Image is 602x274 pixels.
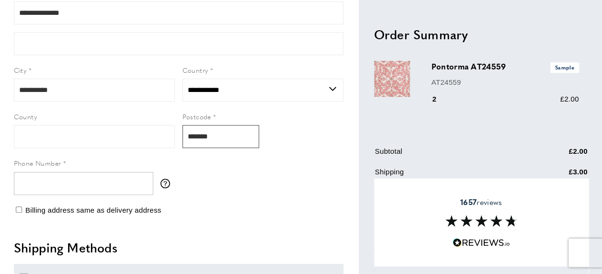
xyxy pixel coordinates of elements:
[560,95,579,103] span: £2.00
[374,26,589,43] h2: Order Summary
[460,197,502,207] span: reviews
[445,215,517,227] img: Reviews section
[375,146,521,165] td: Subtotal
[374,61,410,97] img: Pontorma AT24559
[460,196,477,207] strong: 1657
[160,179,175,188] button: More information
[16,206,22,213] input: Billing address same as delivery address
[453,238,510,247] img: Reviews.io 5 stars
[432,61,579,73] h3: Pontorma AT24559
[14,112,37,121] span: County
[432,77,579,88] p: AT24559
[432,94,450,105] div: 2
[182,112,211,121] span: Postcode
[14,158,61,168] span: Phone Number
[25,206,161,214] span: Billing address same as delivery address
[182,65,208,75] span: Country
[14,239,343,256] h2: Shipping Methods
[522,167,588,185] td: £3.00
[375,167,521,185] td: Shipping
[522,146,588,165] td: £2.00
[550,63,579,73] span: Sample
[14,65,27,75] span: City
